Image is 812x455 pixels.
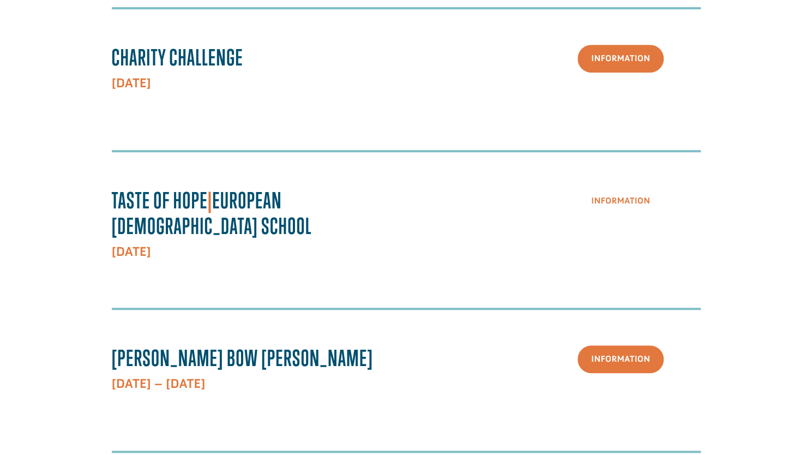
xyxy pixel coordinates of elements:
button: Donate [154,22,203,41]
strong: Charity Challenge [112,44,243,70]
span: [PERSON_NAME] Bow [PERSON_NAME] [112,345,374,371]
strong: [DATE] – [DATE] [112,376,206,392]
strong: [GEOGRAPHIC_DATA]: Restoration [DEMOGRAPHIC_DATA] [26,33,205,41]
a: Information [578,188,664,215]
img: emoji partyFace [20,23,28,32]
strong: [DATE] [112,244,151,260]
div: to [20,34,150,41]
strong: Taste Of Hope European [DEMOGRAPHIC_DATA] School [112,187,312,239]
a: Information [578,345,664,373]
span: [PERSON_NAME] , [GEOGRAPHIC_DATA] [29,44,147,51]
div: [PERSON_NAME] donated $100 [20,11,150,33]
strong: [DATE] [112,75,151,91]
span: | [208,187,213,213]
a: Information [578,45,664,73]
img: US.png [20,44,27,51]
